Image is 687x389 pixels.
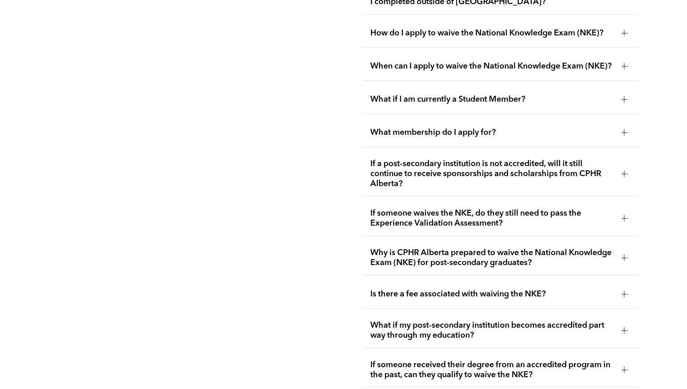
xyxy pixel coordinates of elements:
span: What membership do I apply for? [370,128,614,138]
span: How do I apply to waive the National Knowledge Exam (NKE)? [370,28,614,38]
span: Why is CPHR Alberta prepared to waive the National Knowledge Exam (NKE) for post-secondary gradua... [370,248,614,268]
span: What if my post-secondary institution becomes accredited part way through my education? [370,320,614,340]
span: Is there a fee associated with waiving the NKE? [370,289,614,299]
span: When can I apply to waive the National Knowledge Exam (NKE)? [370,61,614,71]
span: If someone received their degree from an accredited program in the past, can they qualify to waiv... [370,360,614,380]
span: If someone waives the NKE, do they still need to pass the Experience Validation Assessment? [370,208,614,228]
span: If a post-secondary institution is not accredited, will it still continue to receive sponsorships... [370,159,614,189]
span: What if I am currently a Student Member? [370,94,614,104]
